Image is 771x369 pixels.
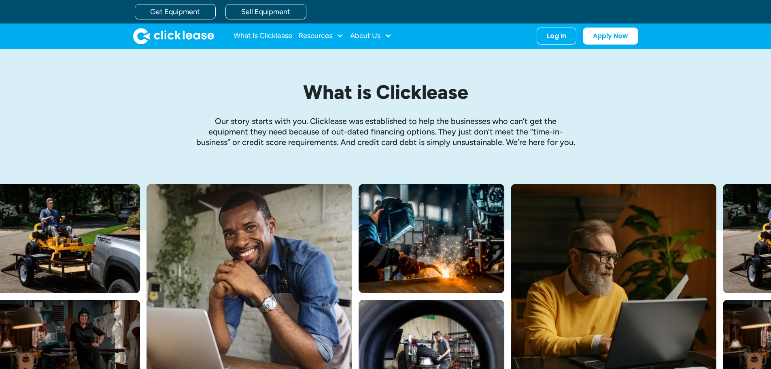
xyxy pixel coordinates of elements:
[359,184,504,293] img: A welder in a large mask working on a large pipe
[547,32,566,40] div: Log In
[225,4,306,19] a: Sell Equipment
[234,28,292,44] a: What Is Clicklease
[135,4,216,19] a: Get Equipment
[195,81,576,103] h1: What is Clicklease
[583,28,638,45] a: Apply Now
[133,28,214,44] a: home
[350,28,392,44] div: About Us
[299,28,344,44] div: Resources
[133,28,214,44] img: Clicklease logo
[195,116,576,147] p: Our story starts with you. Clicklease was established to help the businesses who can’t get the eq...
